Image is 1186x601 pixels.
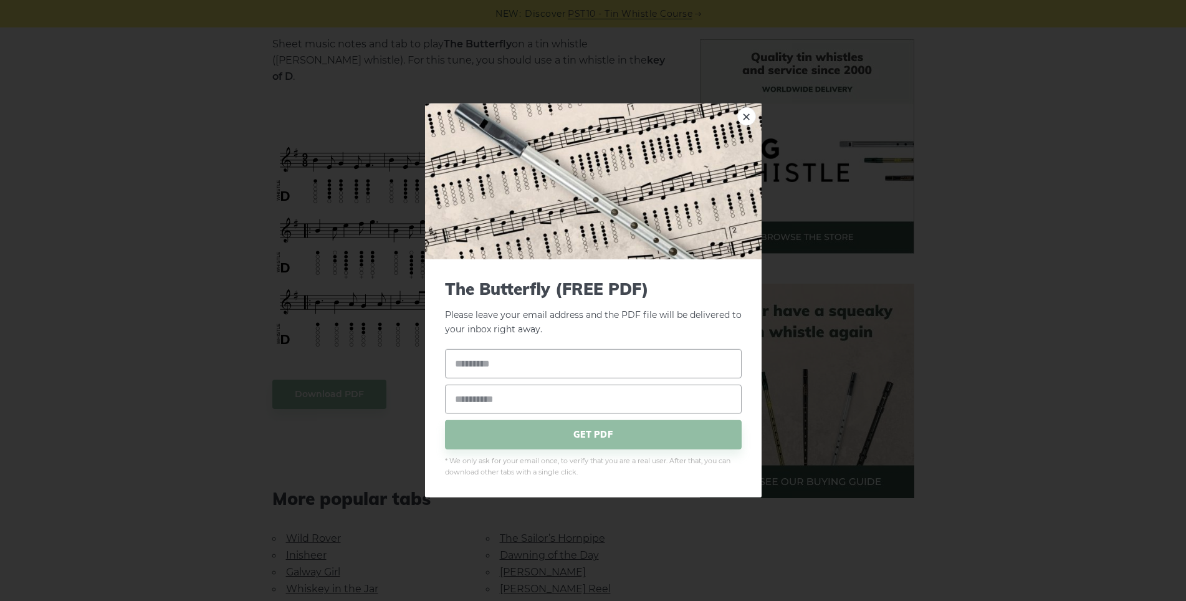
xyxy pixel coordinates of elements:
[737,107,756,126] a: ×
[445,279,742,337] p: Please leave your email address and the PDF file will be delivered to your inbox right away.
[425,103,762,259] img: Tin Whistle Tab Preview
[445,455,742,478] span: * We only ask for your email once, to verify that you are a real user. After that, you can downlo...
[445,279,742,299] span: The Butterfly (FREE PDF)
[445,420,742,449] span: GET PDF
